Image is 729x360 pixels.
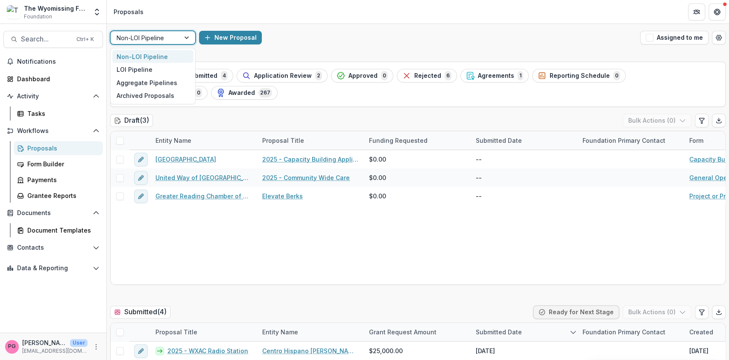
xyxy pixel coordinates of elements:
[471,131,577,150] div: Submitted Date
[257,323,364,341] div: Entity Name
[14,157,103,171] a: Form Builder
[478,72,514,80] span: Agreements
[623,114,691,127] button: Bulk Actions (0)
[17,58,100,65] span: Notifications
[709,3,726,21] button: Get Help
[14,141,103,155] a: Proposals
[570,329,577,336] svg: sorted descending
[195,88,202,97] span: 0
[577,328,670,336] div: Foundation Primary Contact
[532,69,626,83] button: Reporting Schedule0
[3,124,103,138] button: Open Workflows
[134,189,148,203] button: edit
[712,114,726,127] button: Export table data
[445,71,451,80] span: 6
[577,323,684,341] div: Foundation Primary Contact
[476,192,482,201] div: --
[684,136,709,145] div: Form
[169,69,233,83] button: Submitted4
[14,223,103,237] a: Document Templates
[134,344,148,358] button: edit
[27,159,96,168] div: Form Builder
[262,155,359,164] a: 2025 - Capacity Building Application
[150,131,257,150] div: Entity Name
[155,192,252,201] a: Greater Reading Chamber of Commerce and Industry
[110,306,170,318] h2: Submitted ( 4 )
[221,71,228,80] span: 4
[3,89,103,103] button: Open Activity
[257,131,364,150] div: Proposal Title
[460,69,529,83] button: Agreements1
[369,155,386,164] span: $0.00
[27,191,96,200] div: Grantee Reports
[364,131,471,150] div: Funding Requested
[369,173,386,182] span: $0.00
[7,5,20,19] img: The Wyomissing Foundation
[695,305,709,319] button: Edit table settings
[91,342,101,352] button: More
[228,89,255,97] span: Awarded
[254,72,312,80] span: Application Review
[24,4,88,13] div: The Wyomissing Foundation
[364,323,471,341] div: Grant Request Amount
[577,131,684,150] div: Foundation Primary Contact
[689,346,709,355] div: [DATE]
[8,344,16,349] div: Pat Giles
[110,6,147,18] nav: breadcrumb
[17,93,89,100] span: Activity
[397,69,457,83] button: Rejected6
[150,323,257,341] div: Proposal Title
[27,144,96,153] div: Proposals
[3,241,103,254] button: Open Contacts
[75,35,96,44] div: Ctrl + K
[24,13,52,21] span: Foundation
[17,74,96,83] div: Dashboard
[712,31,726,44] button: Open table manager
[257,136,309,145] div: Proposal Title
[471,323,577,341] div: Submitted Date
[348,72,378,80] span: Approved
[364,136,433,145] div: Funding Requested
[17,210,89,217] span: Documents
[134,153,148,166] button: edit
[262,173,350,182] a: 2025 - Community Wide Care
[3,72,103,86] a: Dashboard
[315,71,322,80] span: 2
[577,136,670,145] div: Foundation Primary Contact
[364,328,442,336] div: Grant Request Amount
[258,88,272,97] span: 267
[110,114,153,127] h2: Draft ( 3 )
[27,226,96,235] div: Document Templates
[613,71,620,80] span: 0
[237,69,328,83] button: Application Review2
[22,347,88,355] p: [EMAIL_ADDRESS][DOMAIN_NAME]
[640,31,709,44] button: Assigned to me
[17,127,89,135] span: Workflows
[155,173,252,182] a: United Way of [GEOGRAPHIC_DATA]
[150,328,202,336] div: Proposal Title
[27,175,96,184] div: Payments
[114,7,143,16] div: Proposals
[257,328,303,336] div: Entity Name
[471,328,527,336] div: Submitted Date
[3,261,103,275] button: Open Data & Reporting
[199,31,262,44] button: New Proposal
[22,338,67,347] p: [PERSON_NAME]
[112,76,193,89] div: Aggregate Pipelines
[70,339,88,347] p: User
[414,72,441,80] span: Rejected
[17,244,89,251] span: Contacts
[150,136,196,145] div: Entity Name
[3,55,103,68] button: Notifications
[262,192,303,201] a: Elevate Berks
[331,69,393,83] button: Approved0
[112,50,193,63] div: Non-LOI Pipeline
[471,136,527,145] div: Submitted Date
